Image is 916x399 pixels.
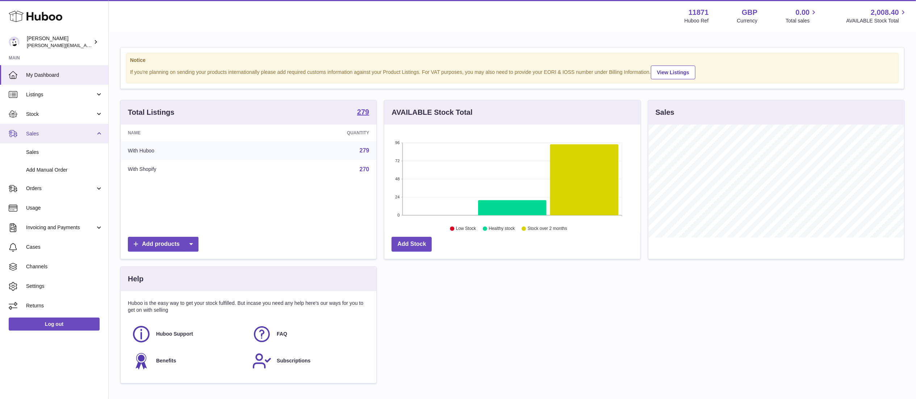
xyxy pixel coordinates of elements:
[357,108,369,115] strong: 279
[26,224,95,231] span: Invoicing and Payments
[846,8,907,24] a: 2,008.40 AVAILABLE Stock Total
[130,57,895,64] strong: Notice
[26,185,95,192] span: Orders
[131,324,245,344] a: Huboo Support
[121,125,259,141] th: Name
[392,108,472,117] h3: AVAILABLE Stock Total
[9,37,20,47] img: katie@hoopsandchains.com
[277,331,287,337] span: FAQ
[786,8,818,24] a: 0.00 Total sales
[121,160,259,179] td: With Shopify
[26,302,103,309] span: Returns
[357,108,369,117] a: 279
[396,177,400,181] text: 48
[156,357,176,364] span: Benefits
[128,274,143,284] h3: Help
[26,205,103,211] span: Usage
[27,42,145,48] span: [PERSON_NAME][EMAIL_ADDRESS][DOMAIN_NAME]
[398,213,400,217] text: 0
[259,125,376,141] th: Quantity
[131,351,245,371] a: Benefits
[26,91,95,98] span: Listings
[27,35,92,49] div: [PERSON_NAME]
[651,66,695,79] a: View Listings
[128,300,369,314] p: Huboo is the easy way to get your stock fulfilled. But incase you need any help here's our ways f...
[130,64,895,79] div: If you're planning on sending your products internationally please add required customs informati...
[26,130,95,137] span: Sales
[26,111,95,118] span: Stock
[796,8,810,17] span: 0.00
[121,141,259,160] td: With Huboo
[26,244,103,251] span: Cases
[252,351,365,371] a: Subscriptions
[360,166,369,172] a: 270
[156,331,193,337] span: Huboo Support
[528,226,567,231] text: Stock over 2 months
[685,17,709,24] div: Huboo Ref
[742,8,757,17] strong: GBP
[26,283,103,290] span: Settings
[392,237,432,252] a: Add Stock
[456,226,476,231] text: Low Stock
[489,226,515,231] text: Healthy stock
[689,8,709,17] strong: 11871
[252,324,365,344] a: FAQ
[360,147,369,154] a: 279
[26,167,103,173] span: Add Manual Order
[396,140,400,145] text: 96
[26,72,103,79] span: My Dashboard
[737,17,758,24] div: Currency
[871,8,899,17] span: 2,008.40
[656,108,674,117] h3: Sales
[26,149,103,156] span: Sales
[277,357,310,364] span: Subscriptions
[846,17,907,24] span: AVAILABLE Stock Total
[9,318,100,331] a: Log out
[396,159,400,163] text: 72
[128,108,175,117] h3: Total Listings
[786,17,818,24] span: Total sales
[396,195,400,199] text: 24
[26,263,103,270] span: Channels
[128,237,198,252] a: Add products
